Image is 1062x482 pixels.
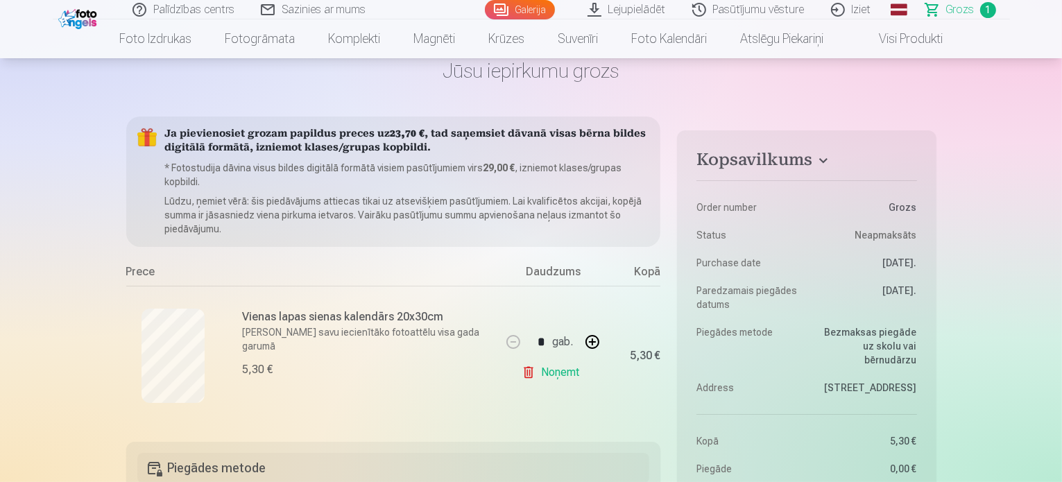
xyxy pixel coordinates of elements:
dt: Status [696,228,800,242]
a: Noņemt [522,359,585,386]
a: Atslēgu piekariņi [723,19,840,58]
div: Prece [126,264,502,286]
h5: Ja pievienosiet grozam papildus preces uz , tad saņemsiet dāvanā visas bērna bildes digitālā form... [165,128,650,155]
h6: Vienas lapas sienas kalendārs 20x30cm [243,309,493,325]
dt: Order number [696,200,800,214]
a: Visi produkti [840,19,959,58]
a: Foto kalendāri [615,19,723,58]
dt: Piegāde [696,462,800,476]
dd: 0,00 € [814,462,917,476]
dt: Purchase date [696,256,800,270]
p: * Fotostudija dāvina visus bildes digitālā formātā visiem pasūtījumiem virs , izniemot klases/gru... [165,161,650,189]
p: [PERSON_NAME] savu iecienītāko fotoattēlu visa gada garumā [243,325,493,353]
b: 29,00 € [483,162,515,173]
dt: Address [696,381,800,395]
dt: Paredzamais piegādes datums [696,284,800,311]
img: /fa1 [58,6,101,29]
dt: Kopā [696,434,800,448]
dd: 5,30 € [814,434,917,448]
dd: [DATE]. [814,284,917,311]
a: Magnēti [397,19,472,58]
span: 1 [980,2,996,18]
p: Lūdzu, ņemiet vērā: šis piedāvājums attiecas tikai uz atsevišķiem pasūtījumiem. Lai kvalificētos ... [165,194,650,236]
dd: [STREET_ADDRESS] [814,381,917,395]
a: Suvenīri [541,19,615,58]
dd: [DATE]. [814,256,917,270]
a: Komplekti [311,19,397,58]
a: Fotogrāmata [208,19,311,58]
dd: Bezmaksas piegāde uz skolu vai bērnudārzu [814,325,917,367]
a: Foto izdrukas [103,19,208,58]
span: Grozs [946,1,975,18]
dt: Piegādes metode [696,325,800,367]
div: 5,30 € [243,361,273,378]
dd: Grozs [814,200,917,214]
a: Krūzes [472,19,541,58]
div: Daudzums [501,264,605,286]
b: 23,70 € [391,129,425,139]
div: gab. [552,325,573,359]
span: Neapmaksāts [855,228,917,242]
button: Kopsavilkums [696,150,916,175]
h1: Jūsu iepirkumu grozs [126,58,936,83]
div: 5,30 € [630,352,660,360]
div: Kopā [605,264,660,286]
